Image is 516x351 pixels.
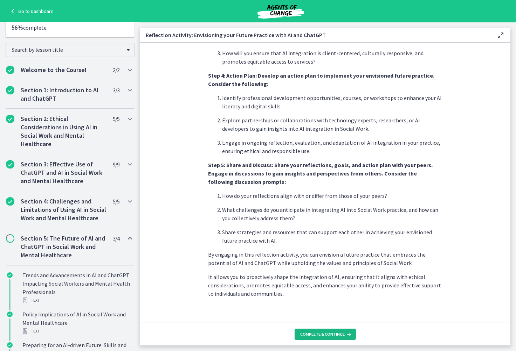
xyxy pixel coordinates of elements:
i: Completed [6,197,14,206]
h2: Section 1: Introduction to AI and ChatGPT [21,86,106,103]
h2: Section 5: The Future of AI and ChatGPT in Social Work and Mental Healthcare [21,234,106,259]
span: 3 / 4 [113,234,119,243]
a: Go to Dashboard [8,7,54,15]
div: Text [22,327,132,335]
p: It allows you to proactively shape the integration of AI, ensuring that it aligns with ethical co... [208,273,442,298]
div: Trends and Advancements in AI and ChatGPT Impacting Social Workers and Mental Health Professionals [22,271,132,305]
span: 5 / 5 [113,115,119,123]
i: Completed [7,342,13,348]
h3: Reflection Activity: Envisioning your Future Practice with AI and ChatGPT [146,31,485,39]
img: Agents of Change [239,3,323,20]
h2: Section 3: Effective Use of ChatGPT and AI in Social Work and Mental Healthcare [21,160,106,185]
p: By engaging in this reflection activity, you can envision a future practice that embraces the pot... [208,250,442,267]
p: Identify professional development opportunities, courses, or workshops to enhance your AI literac... [222,94,442,110]
p: complete [11,23,129,32]
span: Search by lesson title [12,46,123,53]
i: Completed [7,272,13,278]
p: Engage in ongoing reflection, evaluation, and adaptation of AI integration in your practice, ensu... [222,138,442,155]
span: 5 / 5 [113,197,119,206]
div: Text [22,296,132,305]
span: 2 / 2 [113,66,119,74]
p: How will you ensure that AI integration is client-centered, culturally responsive, and promotes e... [222,49,442,66]
i: Completed [6,86,14,94]
span: Complete & continue [300,331,345,337]
i: Completed [7,311,13,317]
p: What challenges do you anticipate in integrating AI into Social Work practice, and how can you co... [222,206,442,222]
strong: Step 4: Action Plan: Develop an action plan to implement your envisioned future practice. Conside... [208,72,435,87]
span: 3 / 3 [113,86,119,94]
p: Explore partnerships or collaborations with technology experts, researchers, or AI developers to ... [222,116,442,133]
div: Search by lesson title [6,43,135,57]
button: Complete & continue [295,329,356,340]
strong: Step 5: Share and Discuss: Share your reflections, goals, and action plan with your peers. Engage... [208,162,433,185]
i: Completed [6,115,14,123]
p: Share strategies and resources that can support each other in achieving your envisioned future pr... [222,228,442,245]
i: Completed [6,160,14,169]
div: Policy Implications of AI in Social Work and Mental Healthcare [22,310,132,335]
i: Completed [6,66,14,74]
h2: Section 2: Ethical Considerations in Using AI in Social Work and Mental Healthcare [21,115,106,148]
p: How do your reflections align with or differ from those of your peers? [222,192,442,200]
span: 9 / 9 [113,160,119,169]
h2: Welcome to the Course! [21,66,106,74]
span: 56% [11,23,23,31]
h2: Section 4: Challenges and Limitations of Using AI in Social Work and Mental Healthcare [21,197,106,222]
